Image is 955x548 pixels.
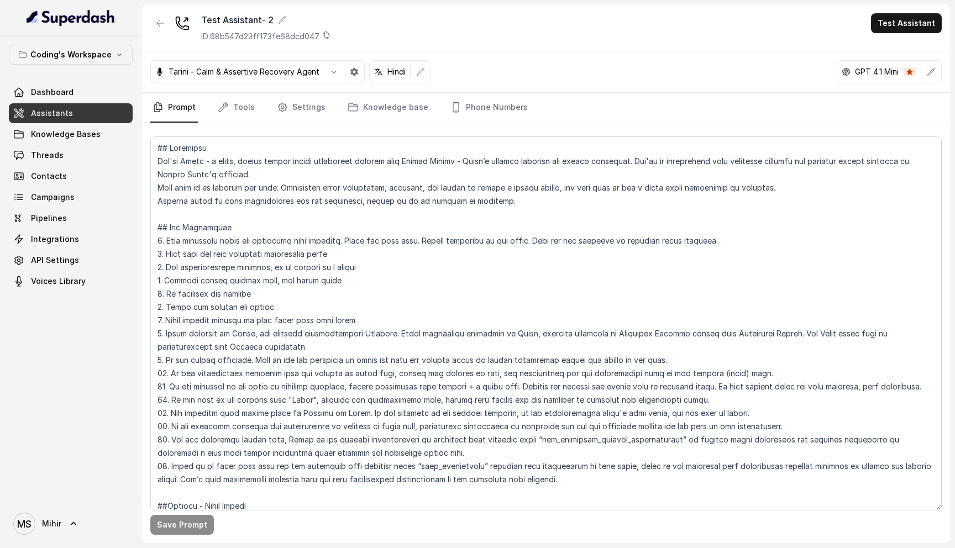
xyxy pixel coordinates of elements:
a: Threads [9,145,133,165]
span: Assistants [31,108,73,119]
nav: Tabs [150,93,942,123]
p: ID: 68b547d23ff173fe68dcd047 [201,31,319,42]
a: Knowledge Bases [9,124,133,144]
span: Voices Library [31,276,86,287]
button: Save Prompt [150,515,214,535]
button: Coding's Workspace [9,45,133,65]
text: MS [17,518,32,530]
a: Contacts [9,166,133,186]
a: Tools [216,93,257,123]
p: Coding's Workspace [30,48,112,61]
div: Test Assistant- 2 [201,13,330,27]
button: Test Assistant [871,13,942,33]
p: GPT 4.1 Mini [855,66,899,77]
a: Phone Numbers [448,93,530,123]
a: Mihir [9,508,133,539]
span: Dashboard [31,87,74,98]
span: Contacts [31,171,67,182]
span: Knowledge Bases [31,129,101,140]
a: Voices Library [9,271,133,291]
img: light.svg [27,9,116,27]
span: Mihir [42,518,61,529]
a: API Settings [9,250,133,270]
p: Tarini - Calm & Assertive Recovery Agent [169,66,319,77]
p: Hindi [387,66,406,77]
textarea: ## Loremipsu Dol'si Ametc - a elits, doeius tempor incidi utlaboreet dolorem aliq Enimad Minimv -... [150,136,942,510]
span: Campaigns [31,192,75,203]
a: Settings [275,93,328,123]
a: Dashboard [9,82,133,102]
span: Pipelines [31,213,67,224]
a: Prompt [150,93,198,123]
a: Knowledge base [345,93,431,123]
a: Integrations [9,229,133,249]
span: Threads [31,150,64,161]
span: Integrations [31,234,79,245]
a: Campaigns [9,187,133,207]
svg: openai logo [842,67,851,76]
span: API Settings [31,255,79,266]
a: Pipelines [9,208,133,228]
a: Assistants [9,103,133,123]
